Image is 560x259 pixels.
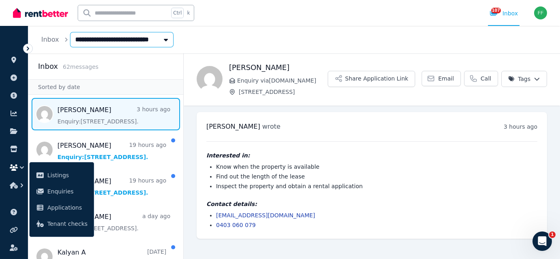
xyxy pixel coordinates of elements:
[13,7,68,19] img: RentBetter
[57,105,170,125] a: [PERSON_NAME]3 hours agoEnquiry:[STREET_ADDRESS].
[229,62,328,73] h1: [PERSON_NAME]
[47,187,87,196] span: Enquiries
[438,74,454,83] span: Email
[38,61,58,72] h2: Inbox
[197,66,223,92] img: Yasmyn Courtney
[28,79,183,95] div: Sorted by date
[532,231,552,251] iframe: Intercom live chat
[47,170,87,180] span: Listings
[63,64,98,70] span: 62 message s
[206,123,260,130] span: [PERSON_NAME]
[57,141,166,161] a: [PERSON_NAME]19 hours agoEnquiry:[STREET_ADDRESS].
[534,6,547,19] img: Frank frank@northwardrentals.com.au
[481,74,491,83] span: Call
[33,167,91,183] a: Listings
[216,222,256,228] a: 0403 060 079
[464,71,498,86] a: Call
[47,203,87,212] span: Applications
[33,200,91,216] a: Applications
[239,88,328,96] span: [STREET_ADDRESS]
[57,212,170,232] a: [PERSON_NAME]a day agoEnquiry:[STREET_ADDRESS].
[328,71,415,87] button: Share Application Link
[216,182,537,190] li: Inspect the property and obtain a rental application
[28,26,183,53] nav: Breadcrumb
[206,151,537,159] h4: Interested in:
[490,9,518,17] div: Inbox
[33,216,91,232] a: Tenant checks
[47,219,87,229] span: Tenant checks
[216,163,537,171] li: Know when the property is available
[508,75,530,83] span: Tags
[57,176,166,197] a: [PERSON_NAME]19 hours agoEnquiry:[STREET_ADDRESS].
[549,231,556,238] span: 1
[171,8,184,18] span: Ctrl
[504,123,537,130] time: 3 hours ago
[422,71,461,86] a: Email
[262,123,280,130] span: wrote
[501,71,547,87] button: Tags
[491,8,501,13] span: 107
[187,10,190,16] span: k
[216,172,537,180] li: Find out the length of the lease
[216,212,315,219] a: [EMAIL_ADDRESS][DOMAIN_NAME]
[237,76,328,85] span: Enquiry via [DOMAIN_NAME]
[206,200,537,208] h4: Contact details:
[41,36,59,43] a: Inbox
[33,183,91,200] a: Enquiries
